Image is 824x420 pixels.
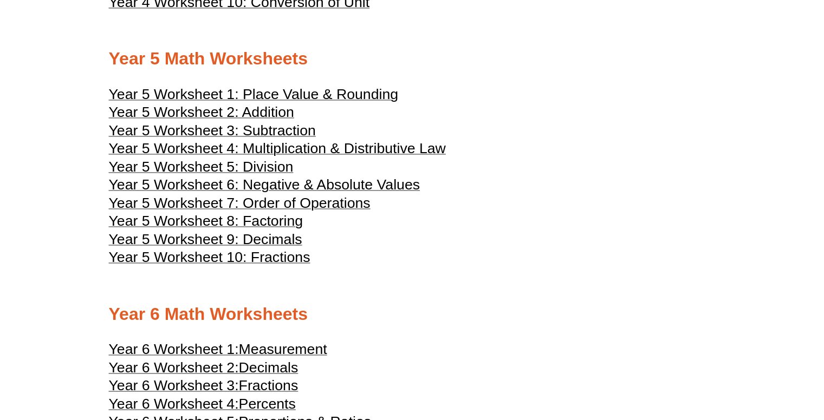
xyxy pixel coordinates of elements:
a: Year 5 Worksheet 10: Fractions [109,254,310,265]
span: Year 5 Worksheet 3: Subtraction [109,122,316,139]
span: Year 5 Worksheet 8: Factoring [109,213,303,229]
span: Year 5 Worksheet 10: Fractions [109,249,310,265]
span: Measurement [239,341,327,357]
a: Year 5 Worksheet 9: Decimals [109,236,302,247]
span: Year 5 Worksheet 4: Multiplication & Distributive Law [109,140,446,156]
a: Year 5 Worksheet 5: Division [109,163,294,174]
a: Year 5 Worksheet 3: Subtraction [109,127,316,138]
span: Year 6 Worksheet 4: [109,396,239,412]
span: Year 6 Worksheet 3: [109,377,239,393]
span: Year 5 Worksheet 5: Division [109,159,294,175]
a: Year 5 Worksheet 6: Negative & Absolute Values [109,181,420,192]
h2: Year 6 Math Worksheets [109,303,716,326]
a: Year 6 Worksheet 1:Measurement [109,346,327,357]
span: Year 5 Worksheet 7: Order of Operations [109,195,371,211]
span: Year 5 Worksheet 2: Addition [109,104,294,120]
a: Year 6 Worksheet 2:Decimals [109,364,299,375]
span: Percents [239,396,296,412]
span: Year 6 Worksheet 2: [109,359,239,376]
iframe: Chat Widget [644,298,824,420]
span: Year 5 Worksheet 9: Decimals [109,231,302,247]
a: Year 5 Worksheet 1: Place Value & Rounding [109,91,398,102]
a: Year 6 Worksheet 4:Percents [109,401,296,411]
a: Year 5 Worksheet 4: Multiplication & Distributive Law [109,145,446,156]
span: Year 5 Worksheet 1: Place Value & Rounding [109,86,398,102]
a: Year 5 Worksheet 8: Factoring [109,218,303,228]
a: Year 5 Worksheet 7: Order of Operations [109,200,371,211]
a: Year 6 Worksheet 3:Fractions [109,382,299,393]
span: Decimals [239,359,299,376]
span: Year 6 Worksheet 1: [109,341,239,357]
h2: Year 5 Math Worksheets [109,48,716,70]
span: Year 5 Worksheet 6: Negative & Absolute Values [109,176,420,193]
a: Year 5 Worksheet 2: Addition [109,109,294,120]
span: Fractions [239,377,299,393]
